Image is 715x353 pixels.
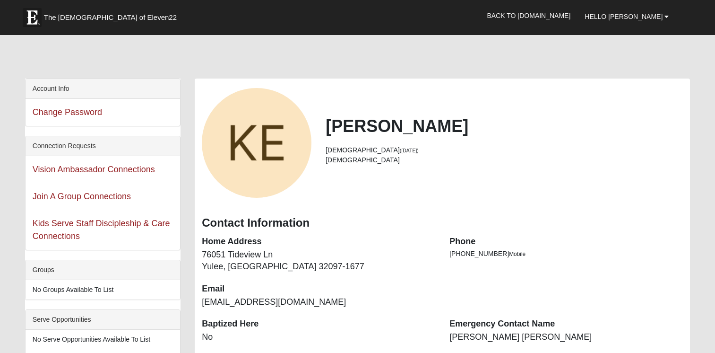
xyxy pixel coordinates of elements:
dd: [PERSON_NAME] [PERSON_NAME] [449,331,683,344]
small: ([DATE]) [400,148,419,153]
a: Back to [DOMAIN_NAME] [480,4,577,27]
li: No Serve Opportunities Available To List [26,330,180,349]
dt: Baptized Here [202,318,435,330]
dd: No [202,331,435,344]
dt: Email [202,283,435,295]
a: Change Password [33,107,102,117]
a: Hello [PERSON_NAME] [577,5,676,28]
span: Hello [PERSON_NAME] [585,13,663,20]
dd: [EMAIL_ADDRESS][DOMAIN_NAME] [202,296,435,309]
dt: Home Address [202,236,435,248]
a: Vision Ambassador Connections [33,165,155,174]
li: [DEMOGRAPHIC_DATA] [326,155,683,165]
div: Account Info [26,79,180,99]
a: Kids Serve Staff Discipleship & Care Connections [33,219,170,241]
li: [DEMOGRAPHIC_DATA] [326,145,683,155]
img: Eleven22 logo [23,8,42,27]
span: Mobile [509,251,525,257]
span: The [DEMOGRAPHIC_DATA] of Eleven22 [44,13,177,22]
div: Connection Requests [26,136,180,156]
a: Join A Group Connections [33,192,131,201]
h3: Contact Information [202,216,683,230]
a: View Fullsize Photo [202,88,311,198]
dd: 76051 Tideview Ln Yulee, [GEOGRAPHIC_DATA] 32097-1677 [202,249,435,273]
h2: [PERSON_NAME] [326,116,683,136]
li: No Groups Available To List [26,280,180,300]
li: [PHONE_NUMBER] [449,249,683,259]
div: Serve Opportunities [26,310,180,330]
a: The [DEMOGRAPHIC_DATA] of Eleven22 [18,3,207,27]
div: Groups [26,260,180,280]
dt: Emergency Contact Name [449,318,683,330]
dt: Phone [449,236,683,248]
